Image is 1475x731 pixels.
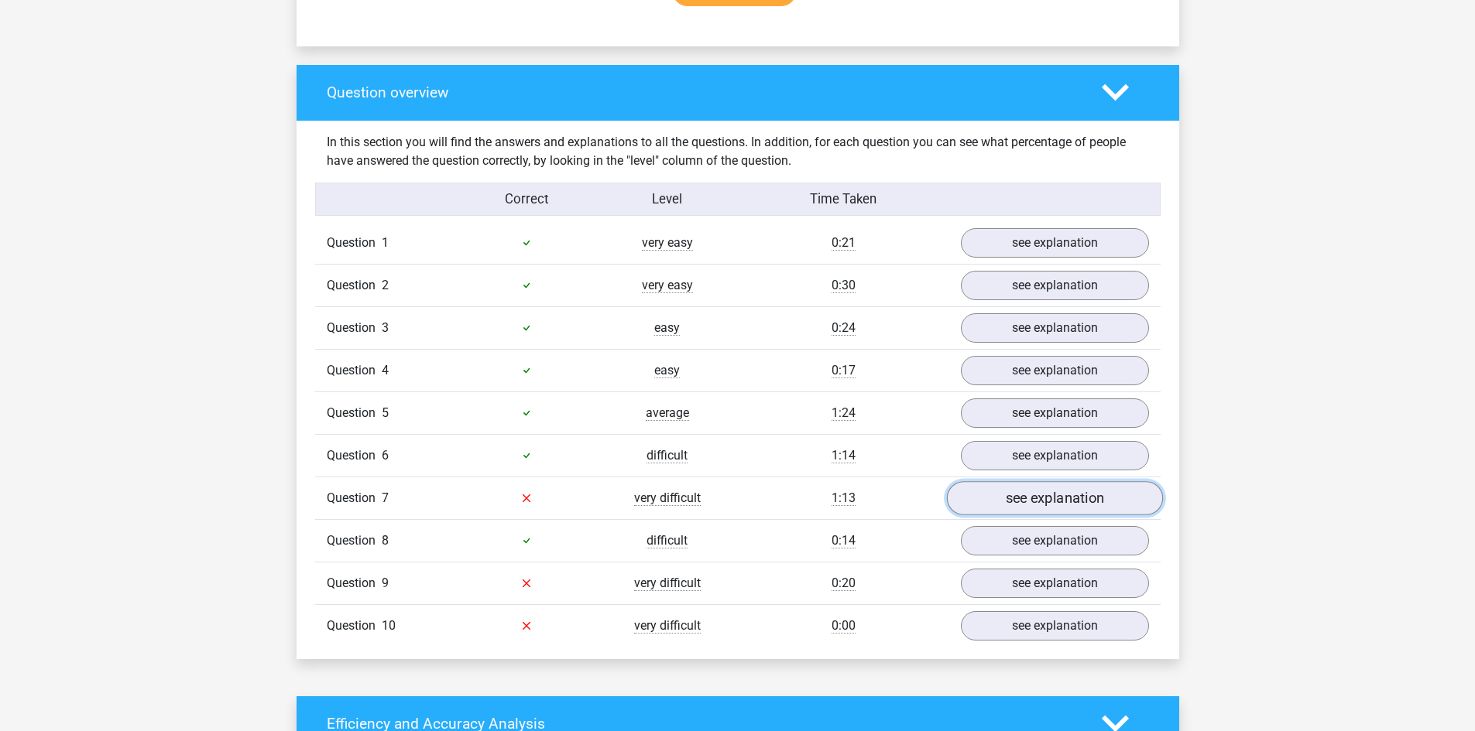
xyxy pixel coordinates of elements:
span: difficult [647,533,688,548]
span: Question [327,617,382,635]
span: Question [327,319,382,337]
span: Question [327,404,382,422]
span: 0:17 [832,363,856,378]
span: 6 [382,448,389,463]
span: 7 [382,490,389,505]
span: easy [654,363,680,378]
span: Question [327,361,382,380]
a: see explanation [946,481,1162,515]
span: 2 [382,278,389,292]
a: see explanation [961,313,1149,343]
span: Question [327,234,382,252]
a: see explanation [961,271,1149,300]
span: Question [327,489,382,507]
span: 1:13 [832,490,856,506]
a: see explanation [961,356,1149,385]
span: Question [327,446,382,465]
span: 0:00 [832,618,856,634]
span: very easy [642,235,693,251]
span: 3 [382,320,389,335]
span: 10 [382,618,396,633]
span: 0:24 [832,320,856,336]
h4: Question overview [327,84,1079,101]
span: very difficult [634,576,701,591]
a: see explanation [961,228,1149,258]
span: very difficult [634,618,701,634]
span: 1 [382,235,389,250]
span: 0:30 [832,278,856,293]
span: 0:20 [832,576,856,591]
span: difficult [647,448,688,463]
span: 4 [382,363,389,377]
span: Question [327,574,382,593]
div: In this section you will find the answers and explanations to all the questions. In addition, for... [315,133,1161,170]
div: Level [597,190,738,209]
span: very difficult [634,490,701,506]
a: see explanation [961,526,1149,555]
span: 8 [382,533,389,548]
a: see explanation [961,611,1149,640]
span: 0:14 [832,533,856,548]
div: Time Taken [737,190,948,209]
a: see explanation [961,441,1149,470]
span: average [646,405,689,421]
span: 1:24 [832,405,856,421]
span: 1:14 [832,448,856,463]
div: Correct [456,190,597,209]
a: see explanation [961,398,1149,428]
span: 0:21 [832,235,856,251]
span: 9 [382,576,389,590]
span: 5 [382,405,389,420]
span: Question [327,276,382,295]
a: see explanation [961,569,1149,598]
span: very easy [642,278,693,293]
span: easy [654,320,680,336]
span: Question [327,531,382,550]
